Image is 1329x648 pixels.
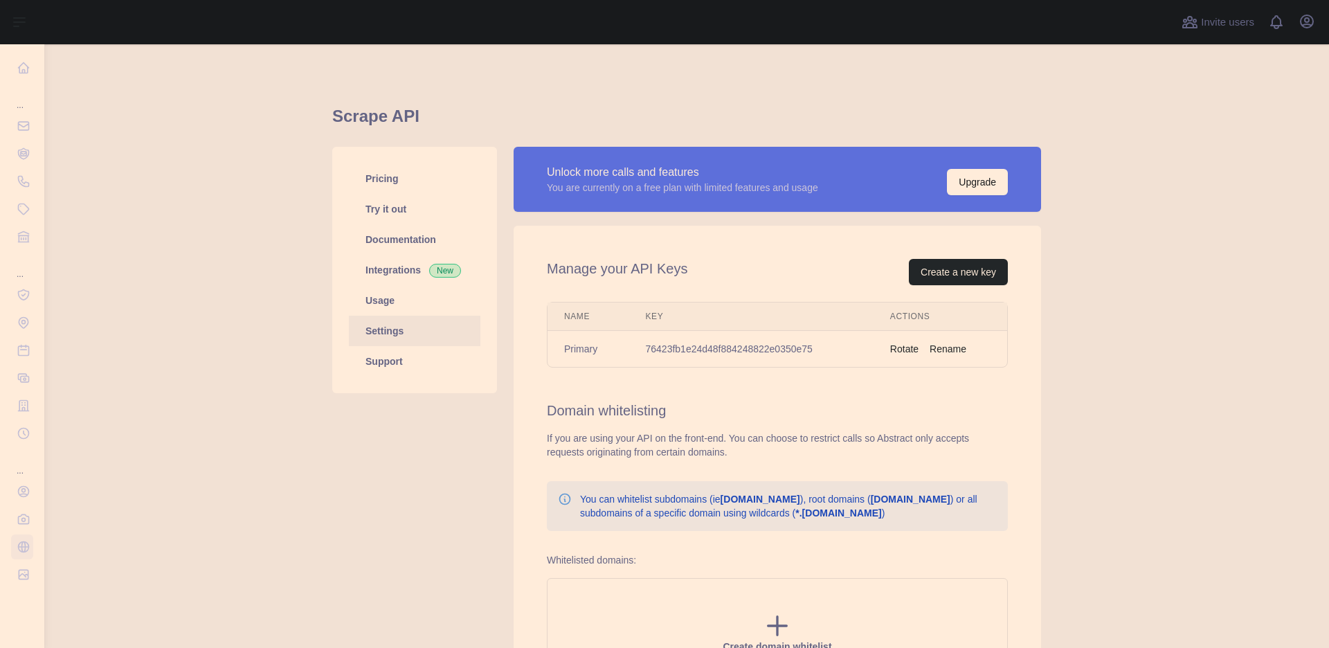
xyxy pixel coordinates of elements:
a: Usage [349,285,480,316]
div: ... [11,252,33,280]
b: *.[DOMAIN_NAME] [795,507,881,519]
button: Rotate [890,342,919,356]
a: Support [349,346,480,377]
a: Try it out [349,194,480,224]
button: Invite users [1179,11,1257,33]
button: Upgrade [947,169,1008,195]
h1: Scrape API [332,105,1041,138]
button: Create a new key [909,259,1008,285]
div: ... [11,83,33,111]
td: Primary [548,331,629,368]
th: Name [548,303,629,331]
h2: Domain whitelisting [547,401,1008,420]
a: Settings [349,316,480,346]
button: Rename [930,342,966,356]
p: You can whitelist subdomains (ie ), root domains ( ) or all subdomains of a specific domain using... [580,492,997,520]
div: If you are using your API on the front-end. You can choose to restrict calls so Abstract only acc... [547,431,1008,459]
td: 76423fb1e24d48f884248822e0350e75 [629,331,874,368]
div: Unlock more calls and features [547,164,818,181]
b: [DOMAIN_NAME] [721,494,800,505]
a: Documentation [349,224,480,255]
span: Invite users [1201,15,1254,30]
th: Key [629,303,874,331]
div: You are currently on a free plan with limited features and usage [547,181,818,195]
b: [DOMAIN_NAME] [871,494,950,505]
a: Pricing [349,163,480,194]
h2: Manage your API Keys [547,259,687,285]
div: ... [11,449,33,476]
span: New [429,264,461,278]
th: Actions [874,303,1007,331]
a: Integrations New [349,255,480,285]
label: Whitelisted domains: [547,555,636,566]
